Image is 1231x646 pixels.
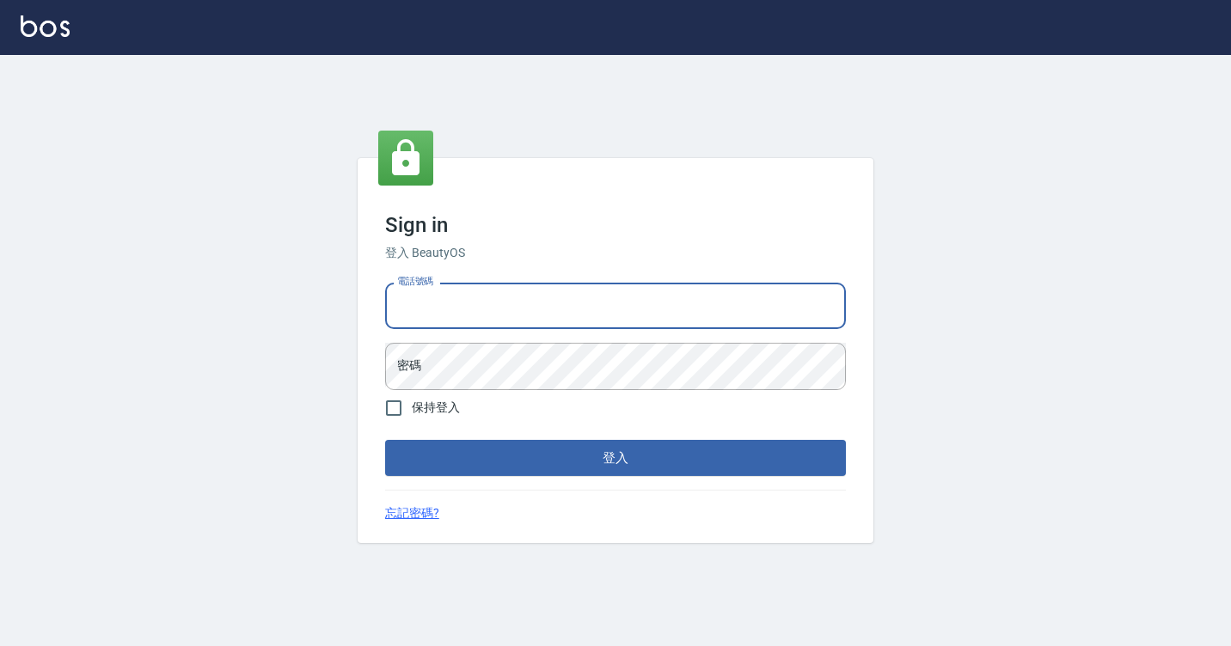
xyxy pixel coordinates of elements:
button: 登入 [385,440,846,476]
h3: Sign in [385,213,846,237]
span: 保持登入 [412,399,460,417]
label: 電話號碼 [397,275,433,288]
h6: 登入 BeautyOS [385,244,846,262]
a: 忘記密碼? [385,504,439,522]
img: Logo [21,15,70,37]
